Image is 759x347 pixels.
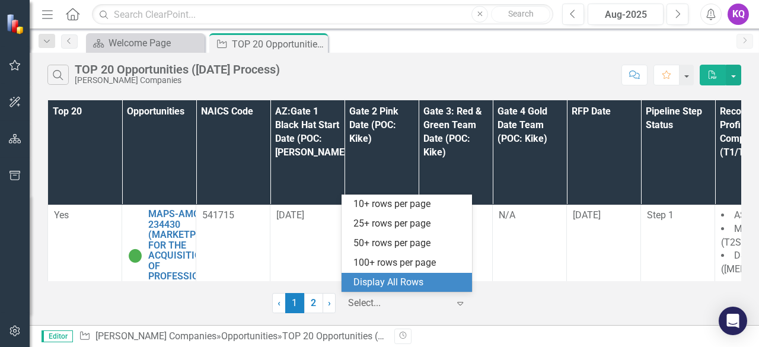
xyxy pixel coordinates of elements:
[491,6,550,23] button: Search
[278,297,280,308] span: ‹
[92,4,553,25] input: Search ClearPoint...
[54,209,69,221] span: Yes
[499,209,560,222] div: N/A
[588,4,664,25] button: Aug-2025
[328,297,331,308] span: ›
[232,37,325,52] div: TOP 20 Opportunities ([DATE] Process)
[353,237,465,250] div: 50+ rows per page
[592,8,659,22] div: Aug-2025
[148,209,219,292] a: MAPS-AMC-234430 (MARKETPLACE FOR THE ACQUISITION OF PROFESSIONAL SERVICES)
[353,256,465,270] div: 100+ rows per page
[304,293,323,313] a: 2
[508,9,534,18] span: Search
[353,217,465,231] div: 25+ rows per page
[109,36,202,50] div: Welcome Page
[276,209,304,221] span: [DATE]
[95,330,216,342] a: [PERSON_NAME] Companies
[728,4,749,25] button: KQ
[221,330,278,342] a: Opportunities
[79,330,385,343] div: » »
[353,276,465,289] div: Display All Rows
[202,209,234,221] span: 541715
[5,13,27,34] img: ClearPoint Strategy
[647,209,674,221] span: Step 1
[282,330,445,342] div: TOP 20 Opportunities ([DATE] Process)
[75,63,280,76] div: TOP 20 Opportunities ([DATE] Process)
[128,249,142,263] img: Active
[353,198,465,211] div: 10+ rows per page
[719,307,747,335] div: Open Intercom Messenger
[89,36,202,50] a: Welcome Page
[285,293,304,313] span: 1
[42,330,73,342] span: Editor
[573,209,601,221] span: [DATE]
[75,76,280,85] div: [PERSON_NAME] Companies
